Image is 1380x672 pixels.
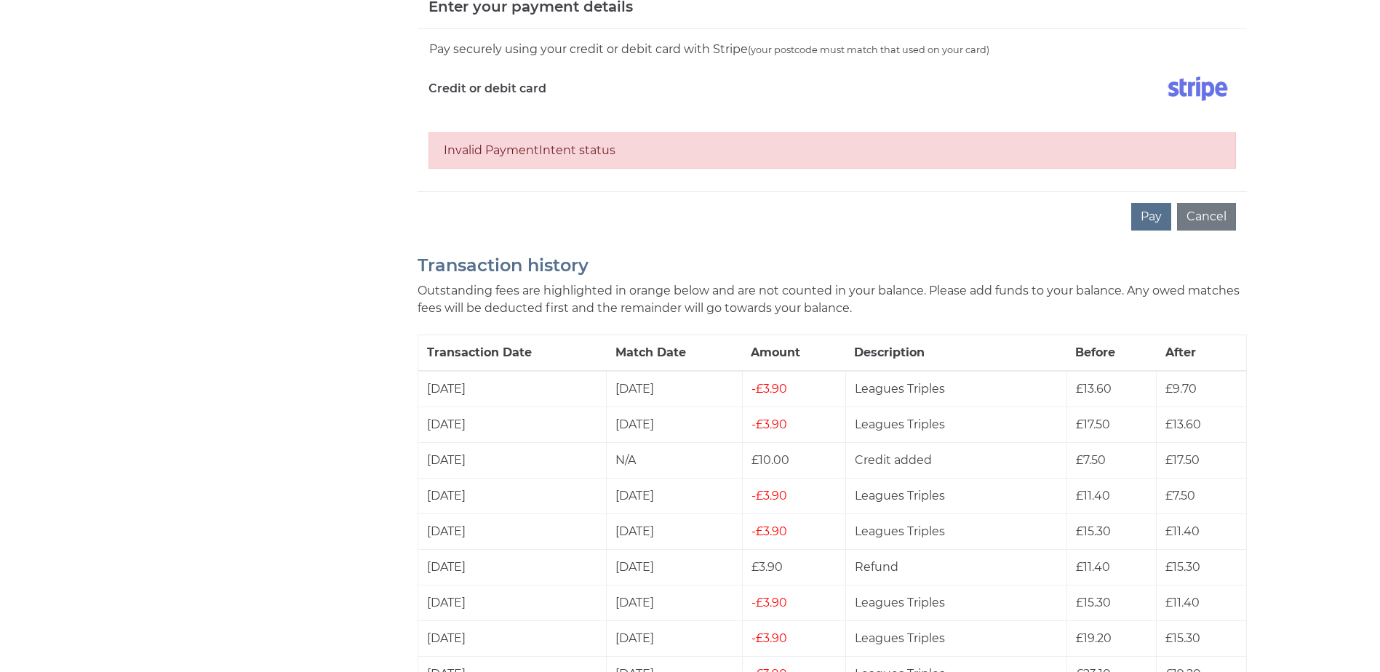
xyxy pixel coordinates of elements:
[418,479,607,514] td: [DATE]
[418,407,607,443] td: [DATE]
[748,44,989,55] small: (your postcode must match that used on your card)
[428,71,546,107] label: Credit or debit card
[751,453,789,467] span: £10.00
[845,479,1066,514] td: Leagues Triples
[1076,631,1112,645] span: £19.20
[751,489,787,503] span: £3.90
[1076,489,1110,503] span: £11.40
[751,382,787,396] span: £3.90
[607,550,743,585] td: [DATE]
[1076,417,1110,431] span: £17.50
[751,417,787,431] span: £3.90
[1066,335,1156,372] th: Before
[1157,335,1246,372] th: After
[1165,560,1200,574] span: £15.30
[751,631,787,645] span: £3.90
[418,585,607,621] td: [DATE]
[418,514,607,550] td: [DATE]
[607,479,743,514] td: [DATE]
[1165,489,1195,503] span: £7.50
[1165,524,1200,538] span: £11.40
[751,596,787,609] span: £3.90
[845,443,1066,479] td: Credit added
[1165,382,1197,396] span: £9.70
[845,371,1066,407] td: Leagues Triples
[1076,596,1111,609] span: £15.30
[428,132,1236,169] div: Invalid PaymentIntent status
[845,550,1066,585] td: Refund
[845,621,1066,657] td: Leagues Triples
[751,560,783,574] span: £3.90
[418,335,607,372] th: Transaction Date
[1165,417,1201,431] span: £13.60
[607,514,743,550] td: [DATE]
[1165,596,1200,609] span: £11.40
[607,621,743,657] td: [DATE]
[418,550,607,585] td: [DATE]
[1165,453,1200,467] span: £17.50
[607,335,743,372] th: Match Date
[845,514,1066,550] td: Leagues Triples
[845,585,1066,621] td: Leagues Triples
[751,524,787,538] span: £3.90
[607,407,743,443] td: [DATE]
[1076,524,1111,538] span: £15.30
[418,282,1247,317] p: Outstanding fees are highlighted in orange below and are not counted in your balance. Please add ...
[418,371,607,407] td: [DATE]
[1076,382,1112,396] span: £13.60
[845,407,1066,443] td: Leagues Triples
[418,621,607,657] td: [DATE]
[1076,560,1110,574] span: £11.40
[742,335,845,372] th: Amount
[418,443,607,479] td: [DATE]
[418,256,1247,275] h2: Transaction history
[1076,453,1106,467] span: £7.50
[428,40,1236,59] div: Pay securely using your credit or debit card with Stripe
[607,371,743,407] td: [DATE]
[607,443,743,479] td: N/A
[1177,203,1236,231] button: Cancel
[845,335,1066,372] th: Description
[1131,203,1171,231] button: Pay
[607,585,743,621] td: [DATE]
[1165,631,1200,645] span: £15.30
